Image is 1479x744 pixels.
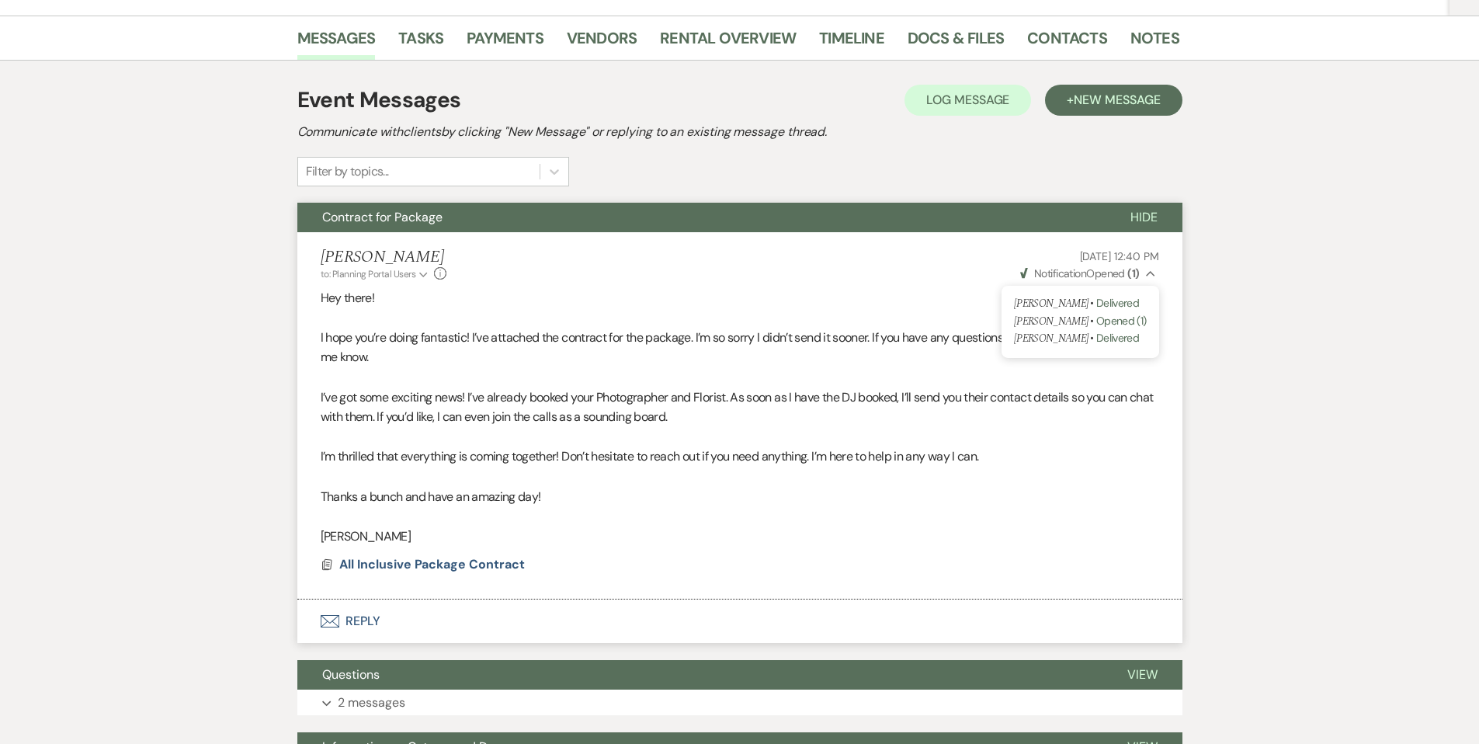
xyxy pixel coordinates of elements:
[321,267,431,281] button: to: Planning Portal Users
[321,487,1159,507] p: Thanks a bunch and have an amazing day!
[322,666,380,683] span: Questions
[297,203,1106,232] button: Contract for Package
[1074,92,1160,108] span: New Message
[297,660,1102,690] button: Questions
[306,162,389,181] div: Filter by topics...
[1127,666,1158,683] span: View
[297,84,461,116] h1: Event Messages
[297,26,376,60] a: Messages
[819,26,884,60] a: Timeline
[321,388,1159,427] p: I’ve got some exciting news! I’ve already booked your Photographer and Florist. As soon as I have...
[1020,266,1140,280] span: Opened
[339,555,529,574] button: All Inclusive Package Contract
[322,209,443,225] span: Contract for Package
[1096,296,1139,310] span: Delivered
[297,123,1182,141] h2: Communicate with clients by clicking "New Message" or replying to an existing message thread.
[926,92,1009,108] span: Log Message
[908,26,1004,60] a: Docs & Files
[1096,331,1139,345] span: Delivered
[297,600,1182,643] button: Reply
[467,26,543,60] a: Payments
[321,248,447,267] h5: [PERSON_NAME]
[1045,85,1182,116] button: +New Message
[338,693,405,713] p: 2 messages
[567,26,637,60] a: Vendors
[904,85,1031,116] button: Log Message
[1096,314,1147,328] span: Opened (1)
[1106,203,1182,232] button: Hide
[1102,660,1182,690] button: View
[1034,266,1086,280] span: Notification
[1080,249,1159,263] span: [DATE] 12:40 PM
[339,556,525,572] span: All Inclusive Package Contract
[1018,266,1159,282] button: NotificationOpened (1)
[1127,266,1139,280] strong: ( 1 )
[321,328,1159,367] p: I hope you’re doing fantastic! I’ve attached the contract for the package. I’m so sorry I didn’t ...
[660,26,796,60] a: Rental Overview
[321,268,416,280] span: to: Planning Portal Users
[1027,26,1107,60] a: Contacts
[321,288,1159,308] p: Hey there!
[1014,295,1147,312] p: [PERSON_NAME] •
[321,447,1159,467] p: I’m thrilled that everything is coming together! Don’t hesitate to reach out if you need anything...
[1130,26,1179,60] a: Notes
[1014,313,1147,330] p: [PERSON_NAME] •
[1130,209,1158,225] span: Hide
[297,690,1182,716] button: 2 messages
[398,26,443,60] a: Tasks
[321,527,1159,547] p: [PERSON_NAME]
[1014,330,1147,347] p: [PERSON_NAME] •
